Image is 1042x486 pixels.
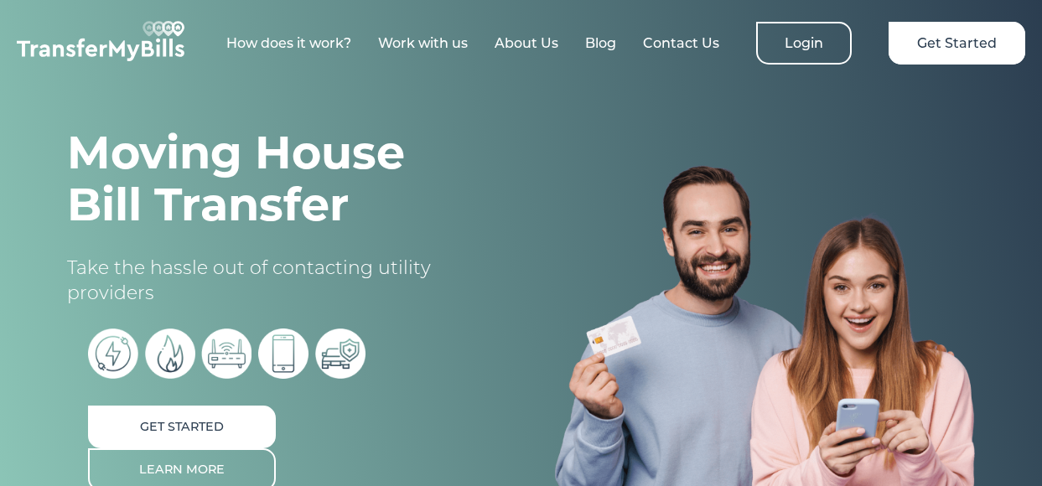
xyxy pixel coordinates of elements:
a: Get Started [889,22,1025,65]
img: phone bill icon [258,328,308,379]
img: TransferMyBills.com - Helping ease the stress of moving [17,21,184,61]
h1: Moving House Bill Transfer [67,127,488,230]
a: Blog [585,35,616,51]
a: Get Started [88,406,276,448]
a: Contact Us [643,35,719,51]
a: How does it work? [226,35,351,51]
img: gas bills icon [145,328,195,379]
img: broadband icon [201,328,251,379]
a: About Us [495,35,558,51]
a: Login [756,22,852,65]
a: Work with us [378,35,468,51]
img: electric bills icon [88,328,138,379]
p: Take the hassle out of contacting utility providers [67,256,488,306]
img: car insurance icon [315,328,365,379]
